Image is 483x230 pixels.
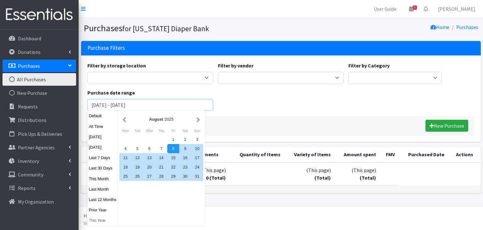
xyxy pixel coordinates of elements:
a: Inventory [3,155,76,167]
div: 25 [119,172,131,181]
a: Purchases [456,24,478,30]
div: 6 [143,144,155,153]
div: Monday [119,127,131,135]
button: Prior Year [87,205,118,215]
div: 10 [191,144,203,153]
div: 17 [191,153,203,162]
input: January 1, 2011 - December 31, 2011 [87,99,213,111]
div: 7 [155,144,167,153]
div: Wednesday [143,127,155,135]
p: Dashboard [18,35,41,42]
p: Requests [18,103,38,110]
div: 31 [191,172,203,181]
div: 1 [167,135,179,144]
strong: (Total) [314,175,331,181]
div: 12 [131,153,143,162]
th: Purchases from [81,147,135,162]
div: 5 [131,144,143,153]
label: Filter by vendor [218,62,253,69]
div: 14 [155,153,167,162]
div: 9 [179,144,191,153]
span: 9 [413,5,417,10]
a: Donations [3,46,76,58]
a: All Purchases [3,73,76,86]
p: Pick Ups & Deliveries [18,131,62,137]
div: 26 [131,172,143,181]
strong: Human Essentials was built with by . [84,212,202,219]
div: 16 [179,153,191,162]
a: New Purchase [425,120,468,132]
a: Pick Ups & Deliveries [3,128,76,140]
div: 28 [155,172,167,181]
div: 18 [119,163,131,172]
button: [DATE] [87,132,118,141]
button: Last 30 Days [87,164,118,173]
button: This Month [87,174,118,183]
div: 13 [143,153,155,162]
a: Dashboard [3,32,76,45]
p: My Organization [18,198,54,205]
h1: Purchases [84,23,279,34]
div: Thursday [155,127,167,135]
div: 30 [179,172,191,181]
td: 0 (This page) [189,162,230,186]
div: 8 [167,144,179,153]
div: 20 [143,163,155,172]
th: Purchased Date [399,147,448,162]
th: Actions [448,147,480,162]
h3: Purchase Filters [87,45,125,51]
strong: August [149,117,163,122]
a: Community [3,168,76,181]
button: Default [87,111,118,120]
th: Comments [189,147,230,162]
p: Community [18,171,43,178]
th: Amount spent [335,147,380,162]
div: 21 [155,163,167,172]
div: 29 [167,172,179,181]
p: Partner Agencies [18,144,55,151]
div: 4 [119,144,131,153]
p: Donations [18,49,41,55]
span: Version: 19213737b485c75c553f910c2ffe75bb9b19e400 [84,220,200,226]
div: Sunday [191,127,203,135]
img: HumanEssentials [3,4,76,25]
p: Purchases [18,63,40,69]
span: 2025 [164,117,173,122]
div: 22 [167,163,179,172]
button: Last 12 Months [87,195,118,204]
th: Variety of Items [284,147,335,162]
button: Last Month [87,185,118,194]
a: Reports [3,182,76,194]
small: for [US_STATE] Diaper Bank [122,24,209,33]
td: (This page) [335,162,380,186]
div: Saturday [179,127,191,135]
a: New Purchase [3,87,76,99]
a: 9 [404,3,419,15]
div: 11 [119,153,131,162]
th: Quantity of Items [230,147,284,162]
th: FMV [380,147,399,162]
label: Filter by Category [348,62,390,69]
a: Distributions [3,114,76,126]
strong: 0 (Total) [206,175,226,181]
button: [DATE] [87,143,118,152]
a: User Guide [369,3,402,15]
button: Last 7 Days [87,153,118,162]
label: Purchase date range [87,89,135,96]
div: 15 [167,153,179,162]
a: Purchases [3,60,76,72]
p: Reports [18,185,36,191]
div: Friday [167,127,179,135]
a: Requests [3,100,76,113]
div: 2 [179,135,191,144]
a: Partner Agencies [3,141,76,154]
button: This Year [87,216,118,225]
div: Tuesday [131,127,143,135]
div: 27 [143,172,155,181]
label: Filter by storage location [87,62,146,69]
strong: (Total) [360,175,376,181]
button: All Time [87,122,118,131]
p: Distributions [18,117,47,123]
td: (This page) [284,162,335,186]
div: 19 [131,163,143,172]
